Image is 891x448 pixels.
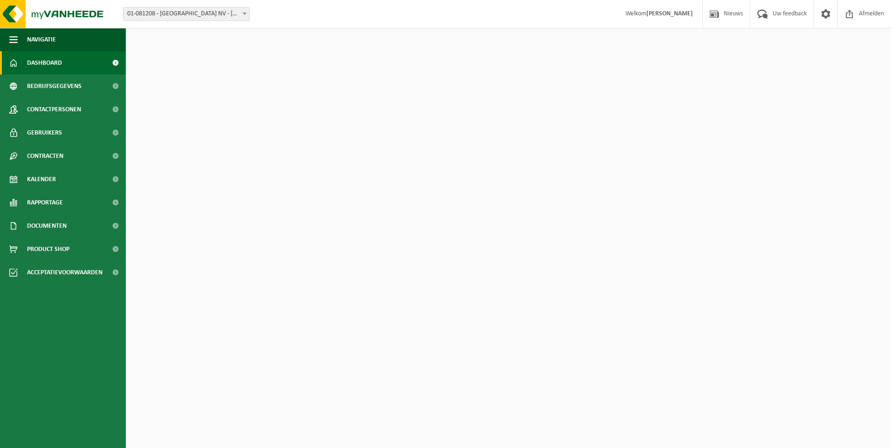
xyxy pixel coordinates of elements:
[27,98,81,121] span: Contactpersonen
[27,214,67,238] span: Documenten
[27,121,62,144] span: Gebruikers
[27,168,56,191] span: Kalender
[27,75,82,98] span: Bedrijfsgegevens
[27,191,63,214] span: Rapportage
[27,28,56,51] span: Navigatie
[27,238,69,261] span: Product Shop
[123,7,249,20] span: 01-081208 - MONIKIDS NV - SINT-NIKLAAS
[27,51,62,75] span: Dashboard
[646,10,693,17] strong: [PERSON_NAME]
[27,144,63,168] span: Contracten
[123,7,250,21] span: 01-081208 - MONIKIDS NV - SINT-NIKLAAS
[5,428,156,448] iframe: chat widget
[27,261,103,284] span: Acceptatievoorwaarden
